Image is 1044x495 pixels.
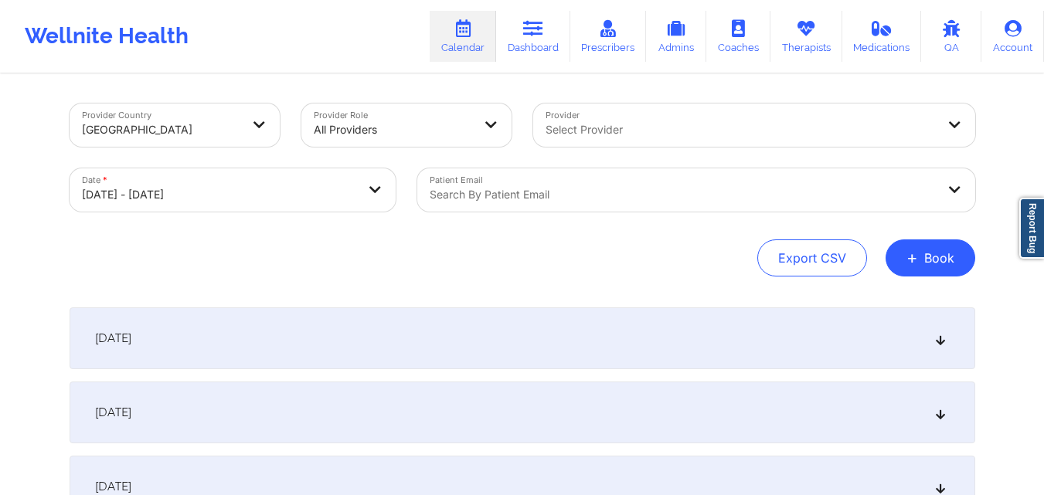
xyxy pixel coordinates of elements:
a: Coaches [706,11,770,62]
a: Report Bug [1019,198,1044,259]
span: [DATE] [95,331,131,346]
a: Medications [842,11,922,62]
a: Account [981,11,1044,62]
button: Export CSV [757,239,867,276]
a: Therapists [770,11,842,62]
span: [DATE] [95,405,131,420]
button: +Book [886,239,975,276]
a: Calendar [430,11,496,62]
a: Admins [646,11,706,62]
div: [DATE] - [DATE] [82,178,357,212]
div: [GEOGRAPHIC_DATA] [82,113,241,147]
span: [DATE] [95,479,131,494]
a: Dashboard [496,11,570,62]
div: All Providers [314,113,473,147]
a: Prescribers [570,11,647,62]
span: + [906,253,918,262]
a: QA [921,11,981,62]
